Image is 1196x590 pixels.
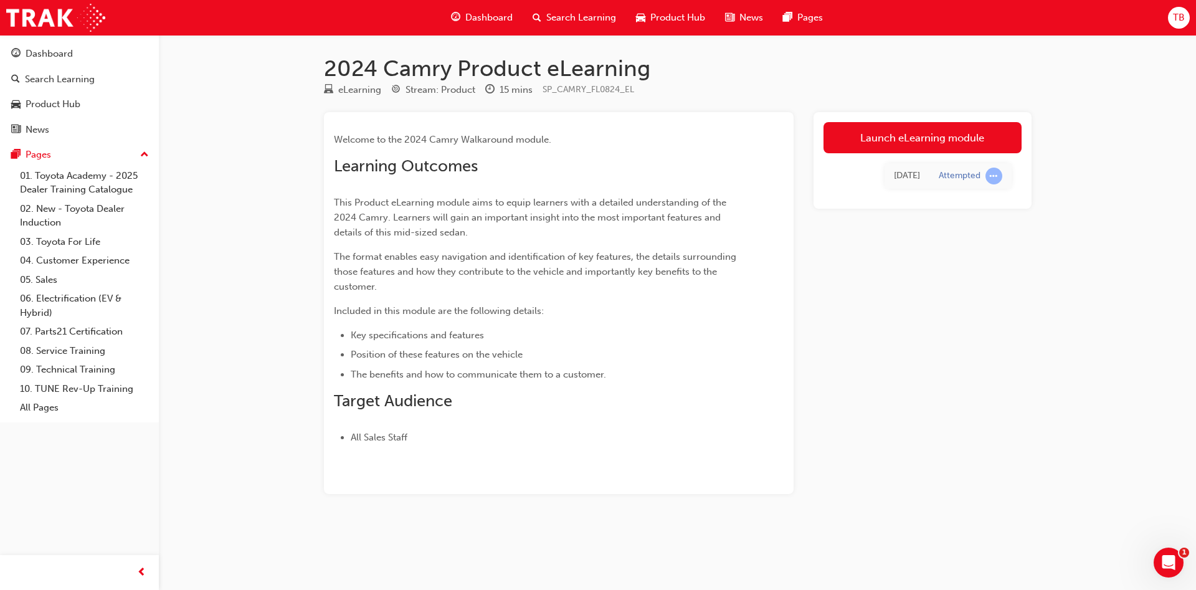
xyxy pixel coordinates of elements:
a: 03. Toyota For Life [15,232,154,252]
a: pages-iconPages [773,5,833,31]
div: Mon Apr 14 2025 09:36:20 GMT+1000 (Australian Eastern Standard Time) [894,169,920,183]
span: search-icon [11,74,20,85]
span: learningResourceType_ELEARNING-icon [324,85,333,96]
span: clock-icon [485,85,495,96]
a: guage-iconDashboard [441,5,523,31]
a: Search Learning [5,68,154,91]
span: Learning Outcomes [334,156,478,176]
button: Messages [125,389,249,439]
div: Product Hub [26,97,80,112]
span: Welcome to the 2024 Camry Walkaround module. [334,134,551,145]
iframe: Intercom live chat [1154,548,1184,578]
span: Learning resource code [543,84,634,95]
a: 04. Customer Experience [15,251,154,270]
span: 1 [1179,548,1189,558]
a: news-iconNews [715,5,773,31]
span: All Sales Staff [351,432,407,443]
span: Home [48,420,76,429]
img: Trak [6,4,105,32]
a: 08. Service Training [15,341,154,361]
button: Pages [5,143,154,166]
span: The benefits and how to communicate them to a customer. [351,369,606,380]
div: Stream: Product [406,83,475,97]
div: Type [324,82,381,98]
a: Product Hub [5,93,154,116]
a: 09. Technical Training [15,360,154,379]
a: All Pages [15,398,154,417]
img: logo [25,24,87,44]
span: guage-icon [451,10,460,26]
span: This Product eLearning module aims to equip learners with a detailed understanding of the 2024 Ca... [334,197,729,238]
span: Messages [166,420,209,429]
p: How can we help? [25,131,224,152]
span: search-icon [533,10,541,26]
div: Duration [485,82,533,98]
div: Send us a message [26,178,208,191]
span: up-icon [140,147,149,163]
div: News [26,123,49,137]
div: eLearning [338,83,381,97]
span: news-icon [11,125,21,136]
span: car-icon [11,99,21,110]
button: DashboardSearch LearningProduct HubNews [5,40,154,143]
a: 05. Sales [15,270,154,290]
a: car-iconProduct Hub [626,5,715,31]
span: learningRecordVerb_ATTEMPT-icon [985,168,1002,184]
span: Key specifications and features [351,330,484,341]
a: search-iconSearch Learning [523,5,626,31]
span: target-icon [391,85,401,96]
span: TB [1173,11,1185,25]
span: pages-icon [783,10,792,26]
span: Position of these features on the vehicle [351,349,523,360]
span: Product Hub [650,11,705,25]
span: pages-icon [11,150,21,161]
a: 10. TUNE Rev-Up Training [15,379,154,399]
span: Target Audience [334,391,452,411]
a: 02. New - Toyota Dealer Induction [15,199,154,232]
div: Dashboard [26,47,73,61]
span: Pages [797,11,823,25]
p: Hi [PERSON_NAME] 👋 [25,88,224,131]
a: Launch eLearning module [823,122,1022,153]
span: News [739,11,763,25]
a: 01. Toyota Academy - 2025 Dealer Training Catalogue [15,166,154,199]
a: 06. Electrification (EV & Hybrid) [15,289,154,322]
span: guage-icon [11,49,21,60]
a: News [5,118,154,141]
a: Dashboard [5,42,154,65]
div: Profile image for Trak [169,20,194,45]
a: 07. Parts21 Certification [15,322,154,341]
div: Search Learning [25,72,95,87]
div: Attempted [939,170,980,182]
button: TB [1168,7,1190,29]
span: news-icon [725,10,734,26]
div: Close [214,20,237,42]
span: The format enables easy navigation and identification of key features, the details surrounding th... [334,251,739,292]
div: Send us a messageWe'll be back online [DATE] [12,168,237,215]
span: Included in this module are the following details: [334,305,544,316]
div: We'll be back online [DATE] [26,191,208,204]
span: Dashboard [465,11,513,25]
div: Pages [26,148,51,162]
span: car-icon [636,10,645,26]
span: Search Learning [546,11,616,25]
span: prev-icon [137,565,146,581]
h1: 2024 Camry Product eLearning [324,55,1032,82]
div: Stream [391,82,475,98]
div: 15 mins [500,83,533,97]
